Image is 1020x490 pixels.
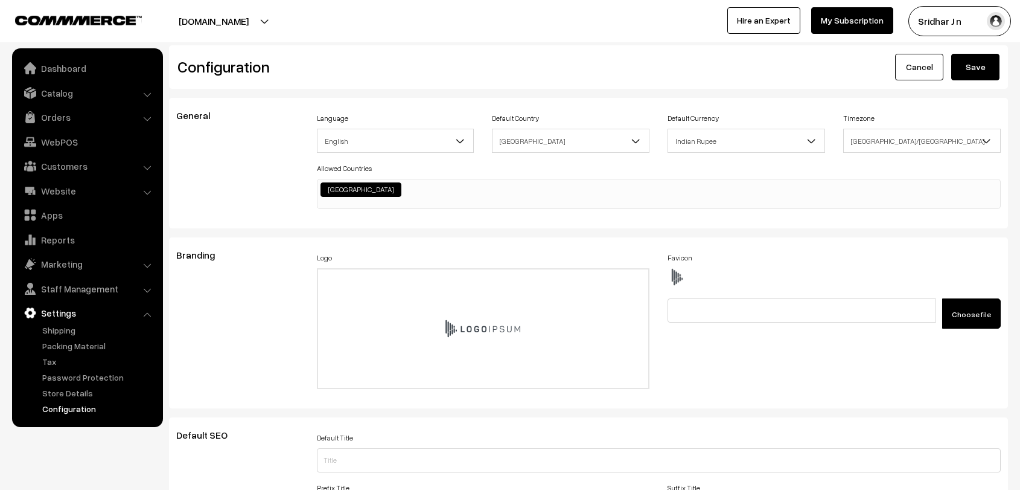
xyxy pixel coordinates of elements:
[811,7,893,34] a: My Subscription
[39,402,159,415] a: Configuration
[844,131,1000,152] span: Asia/Kolkata
[176,109,225,121] span: General
[908,6,1011,36] button: Sridhar J n
[136,6,291,36] button: [DOMAIN_NAME]
[176,429,242,441] span: Default SEO
[317,113,348,124] label: Language
[317,163,372,174] label: Allowed Countries
[15,57,159,79] a: Dashboard
[15,204,159,226] a: Apps
[15,278,159,300] a: Staff Management
[317,129,474,153] span: English
[668,268,686,286] img: favicon.ico
[492,131,649,152] span: India
[668,131,824,152] span: Indian Rupee
[317,253,332,263] label: Logo
[668,129,825,153] span: Indian Rupee
[15,180,159,202] a: Website
[39,355,159,368] a: Tax
[727,7,800,34] a: Hire an Expert
[15,302,159,324] a: Settings
[15,253,159,275] a: Marketing
[492,129,649,153] span: India
[492,113,539,124] label: Default Country
[15,16,142,25] img: COMMMERCE
[176,249,229,261] span: Branding
[317,448,1001,472] input: Title
[15,106,159,128] a: Orders
[39,387,159,399] a: Store Details
[987,12,1005,30] img: user
[895,54,943,80] a: Cancel
[15,12,121,27] a: COMMMERCE
[317,433,353,443] label: Default Title
[668,253,692,263] label: Favicon
[15,82,159,104] a: Catalog
[177,57,579,76] h2: Configuration
[843,113,875,124] label: Timezone
[15,155,159,177] a: Customers
[39,324,159,337] a: Shipping
[317,131,474,152] span: English
[15,131,159,153] a: WebPOS
[39,340,159,352] a: Packing Material
[320,182,401,197] li: India
[15,229,159,251] a: Reports
[952,310,991,319] span: Choose file
[39,371,159,384] a: Password Protection
[843,129,1001,153] span: Asia/Kolkata
[951,54,999,80] button: Save
[668,113,719,124] label: Default Currency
